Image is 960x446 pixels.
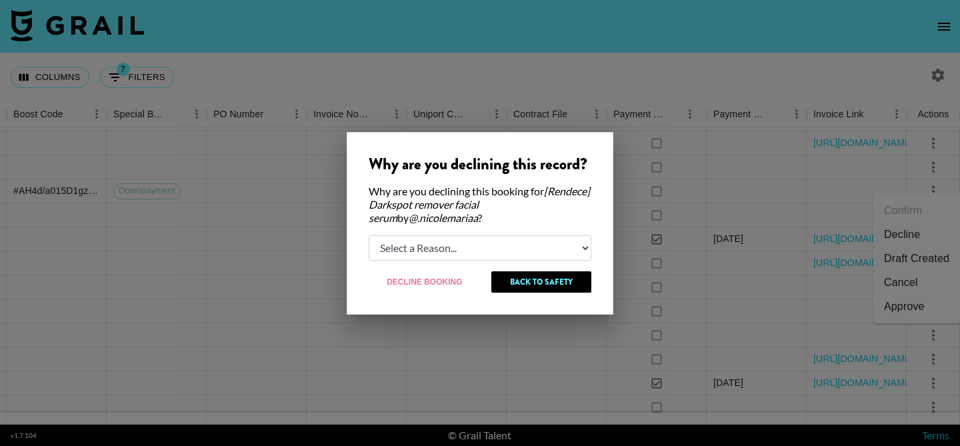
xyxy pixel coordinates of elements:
[369,154,591,174] div: Why are you declining this record?
[369,185,590,224] em: [Rendece] Darkspot remover facial serum
[369,185,591,225] div: Why are you declining this booking for by ?
[409,211,478,224] em: @ .nicolemariaa
[369,271,481,293] button: Decline Booking
[491,271,591,293] button: Back to Safety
